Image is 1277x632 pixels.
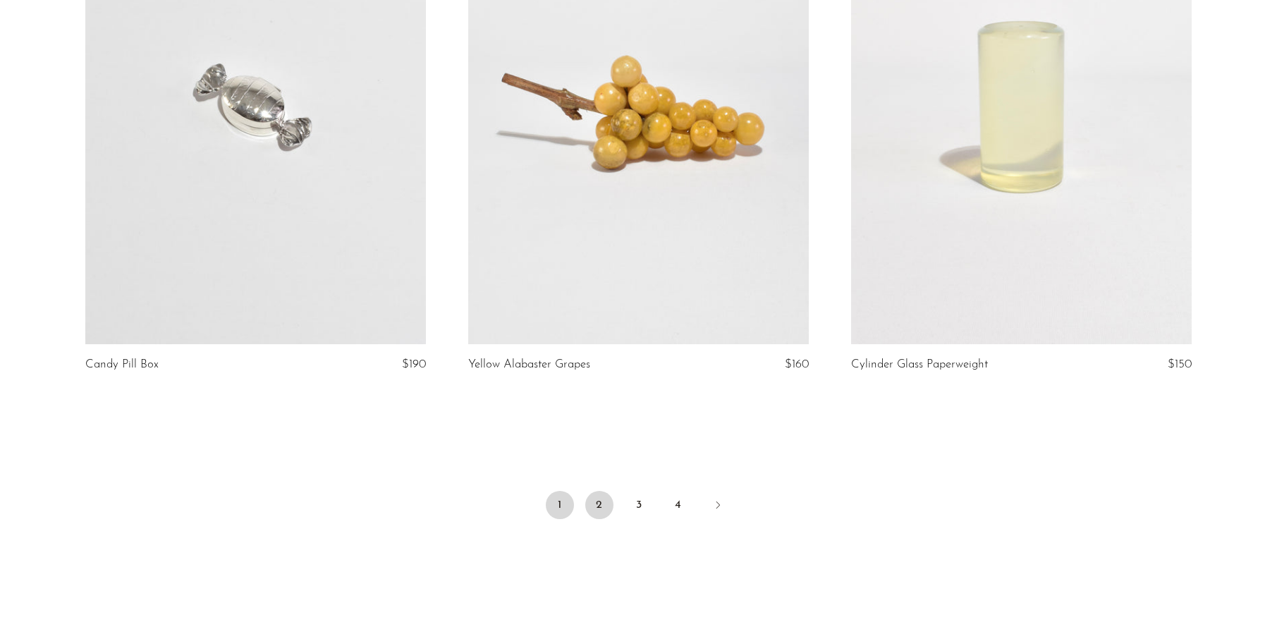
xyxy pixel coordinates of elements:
[546,491,574,519] span: 1
[625,491,653,519] a: 3
[704,491,732,522] a: Next
[851,358,988,371] a: Cylinder Glass Paperweight
[585,491,613,519] a: 2
[664,491,692,519] a: 4
[85,358,159,371] a: Candy Pill Box
[785,358,809,370] span: $160
[468,358,590,371] a: Yellow Alabaster Grapes
[402,358,426,370] span: $190
[1168,358,1192,370] span: $150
